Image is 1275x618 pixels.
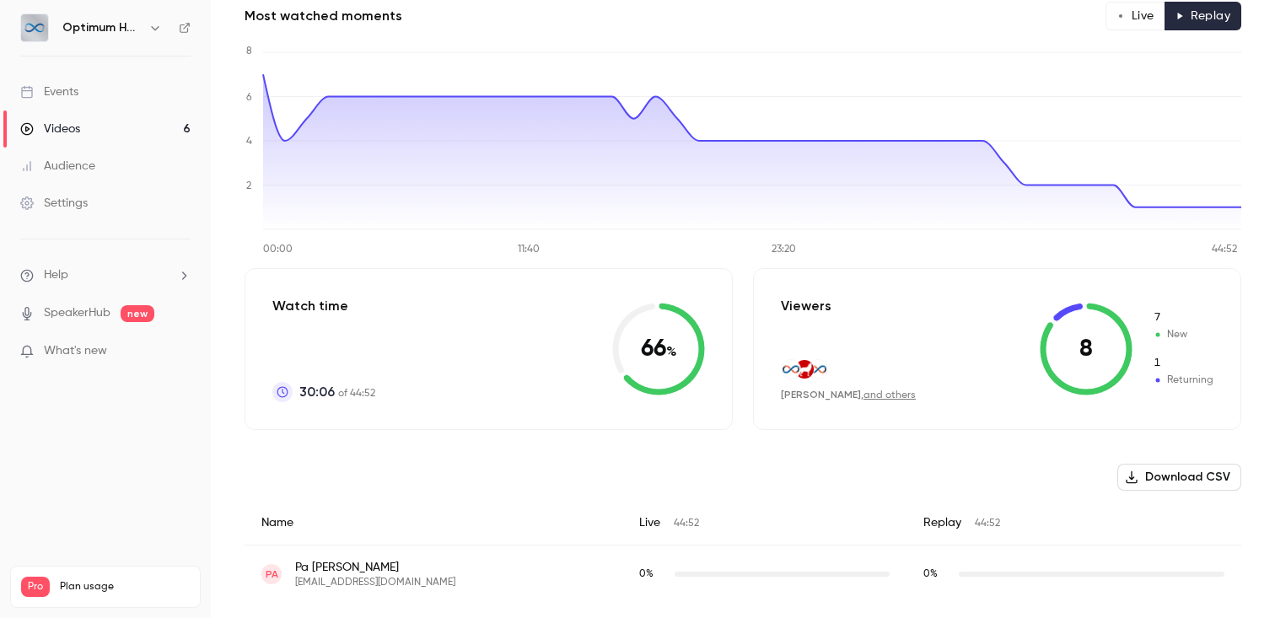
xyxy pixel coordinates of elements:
img: optimumhit.com [782,360,800,379]
span: Returning [1153,373,1213,388]
span: 30:06 [299,382,335,402]
tspan: 00:00 [263,245,293,255]
div: Videos [20,121,80,137]
div: pguerrero@lbucc.org [245,545,1241,604]
span: 0 % [639,569,654,579]
div: Replay [906,501,1241,545]
img: alumni.ncsu.edu [795,360,814,379]
tspan: 44:52 [1212,245,1237,255]
a: SpeakerHub [44,304,110,322]
p: Viewers [781,296,831,316]
div: Settings [20,195,88,212]
tspan: 4 [246,137,252,147]
button: Live [1106,2,1165,30]
tspan: 23:20 [772,245,796,255]
span: PA [266,567,278,582]
h2: Most watched moments [245,6,402,26]
p: of 44:52 [299,382,375,402]
span: [PERSON_NAME] [781,389,861,400]
tspan: 11:40 [518,245,540,255]
span: 0 % [923,569,938,579]
span: New [1153,327,1213,342]
div: Events [20,83,78,100]
h6: Optimum Healthcare IT [62,19,142,36]
iframe: Noticeable Trigger [170,344,191,359]
span: new [121,305,154,322]
p: Watch time [272,296,375,316]
a: and others [863,390,916,400]
tspan: 6 [246,93,252,103]
tspan: 8 [246,46,252,56]
span: What's new [44,342,107,360]
span: [EMAIL_ADDRESS][DOMAIN_NAME] [295,576,455,589]
span: Pa [PERSON_NAME] [295,559,455,576]
span: Plan usage [60,580,190,594]
button: Download CSV [1117,464,1241,491]
img: optimumhit.com [809,360,827,379]
span: Pro [21,577,50,597]
span: Live watch time [639,567,666,582]
div: Audience [20,158,95,175]
img: Optimum Healthcare IT [21,14,48,41]
span: Returning [1153,356,1213,371]
span: Replay watch time [923,567,950,582]
li: help-dropdown-opener [20,266,191,284]
div: Live [622,501,906,545]
div: Name [245,501,622,545]
span: 44:52 [975,519,1000,529]
div: , [781,388,916,402]
button: Replay [1165,2,1241,30]
span: New [1153,310,1213,325]
tspan: 2 [246,181,251,191]
span: 44:52 [674,519,699,529]
span: Help [44,266,68,284]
